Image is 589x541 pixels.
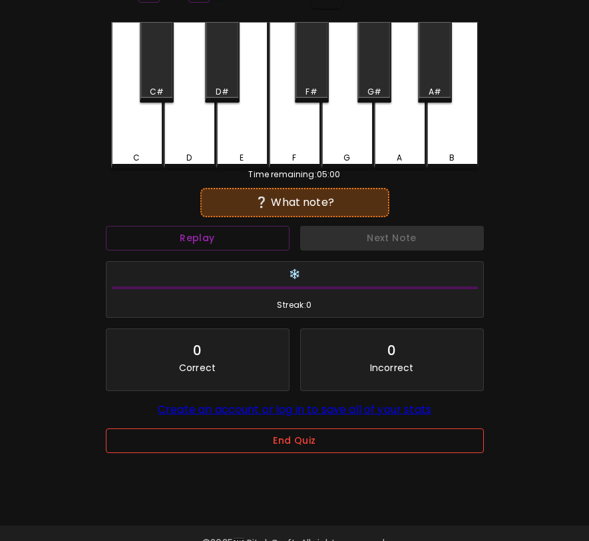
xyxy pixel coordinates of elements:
div: A# [429,86,441,98]
div: C# [150,86,164,98]
div: E [240,152,244,164]
span: Streak: 0 [112,298,478,312]
div: A [397,152,402,164]
p: Incorrect [370,361,413,374]
div: D [186,152,192,164]
div: ❔ What note? [207,195,383,211]
div: 0 [193,340,202,361]
div: B [449,152,455,164]
a: Create an account or log in to save all of your stats [158,402,431,417]
button: Replay [106,226,290,251]
div: Time remaining: 05:00 [111,169,479,181]
div: 0 [387,340,396,361]
button: End Quiz [106,428,484,453]
div: F# [305,86,317,98]
div: G# [367,86,381,98]
div: G [343,152,350,164]
div: C [133,152,140,164]
h6: ❄️ [112,267,478,282]
p: Correct [179,361,216,374]
div: D# [216,86,228,98]
div: F [292,152,296,164]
